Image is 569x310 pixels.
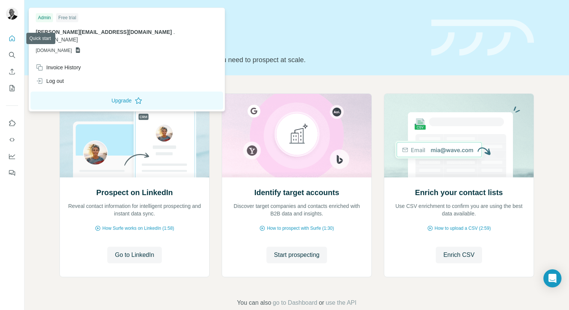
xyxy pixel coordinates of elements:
[543,269,561,287] div: Open Intercom Messenger
[254,187,339,198] h2: Identify target accounts
[173,29,175,35] span: .
[6,150,18,163] button: Dashboard
[392,202,526,217] p: Use CSV enrichment to confirm you are using the best data available.
[273,298,317,307] button: go to Dashboard
[115,250,154,260] span: Go to LinkedIn
[443,250,475,260] span: Enrich CSV
[36,37,78,43] span: [DOMAIN_NAME]
[6,133,18,147] button: Use Surfe API
[237,298,271,307] span: You can also
[6,81,18,95] button: My lists
[6,48,18,62] button: Search
[36,64,81,71] div: Invoice History
[435,225,491,232] span: How to upload a CSV (2:59)
[56,13,78,22] div: Free trial
[67,202,202,217] p: Reveal contact information for intelligent prospecting and instant data sync.
[326,298,356,307] button: use the API
[384,94,534,177] img: Enrich your contact lists
[222,94,372,177] img: Identify target accounts
[36,29,172,35] span: [PERSON_NAME][EMAIL_ADDRESS][DOMAIN_NAME]
[59,35,422,50] h1: Let’s prospect together
[96,187,173,198] h2: Prospect on LinkedIn
[36,47,72,54] span: [DOMAIN_NAME]
[36,77,64,85] div: Log out
[274,250,319,260] span: Start prospecting
[107,247,161,263] button: Go to LinkedIn
[30,92,223,110] button: Upgrade
[102,225,174,232] span: How Surfe works on LinkedIn (1:58)
[6,65,18,78] button: Enrich CSV
[6,32,18,45] button: Quick start
[436,247,482,263] button: Enrich CSV
[36,13,53,22] div: Admin
[415,187,503,198] h2: Enrich your contact lists
[266,247,327,263] button: Start prospecting
[59,55,422,65] p: Pick your starting point and we’ll provide everything you need to prospect at scale.
[267,225,334,232] span: How to prospect with Surfe (1:30)
[230,202,364,217] p: Discover target companies and contacts enriched with B2B data and insights.
[59,14,422,21] div: Quick start
[319,298,324,307] span: or
[59,94,210,177] img: Prospect on LinkedIn
[6,116,18,130] button: Use Surfe on LinkedIn
[6,166,18,180] button: Feedback
[431,20,534,56] img: banner
[6,8,18,20] img: Avatar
